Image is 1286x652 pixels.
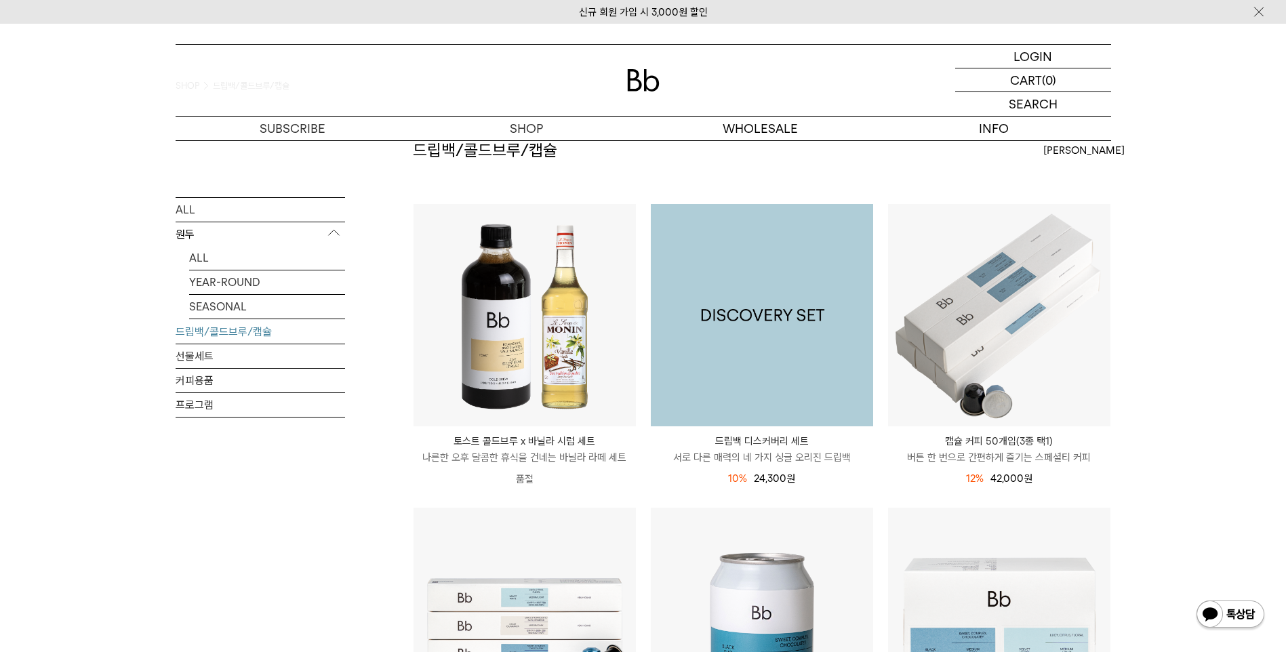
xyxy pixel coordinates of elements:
[414,466,636,493] p: 품절
[651,433,873,466] a: 드립백 디스커버리 세트 서로 다른 매력의 네 가지 싱글 오리진 드립백
[627,69,660,91] img: 로고
[888,204,1110,426] img: 캡슐 커피 50개입(3종 택1)
[651,449,873,466] p: 서로 다른 매력의 네 가지 싱글 오리진 드립백
[414,204,636,426] img: 토스트 콜드브루 x 바닐라 시럽 세트
[176,344,345,367] a: 선물세트
[176,392,345,416] a: 프로그램
[888,449,1110,466] p: 버튼 한 번으로 간편하게 즐기는 스페셜티 커피
[1013,45,1052,68] p: LOGIN
[409,117,643,140] a: SHOP
[955,68,1111,92] a: CART (0)
[888,433,1110,466] a: 캡슐 커피 50개입(3종 택1) 버튼 한 번으로 간편하게 즐기는 스페셜티 커피
[176,117,409,140] a: SUBSCRIBE
[1009,92,1058,116] p: SEARCH
[189,294,345,318] a: SEASONAL
[176,197,345,221] a: ALL
[176,222,345,246] p: 원두
[176,368,345,392] a: 커피용품
[754,472,795,485] span: 24,300
[990,472,1032,485] span: 42,000
[651,204,873,426] img: 1000001174_add2_035.jpg
[176,319,345,343] a: 드립백/콜드브루/캡슐
[877,117,1111,140] p: INFO
[1042,68,1056,91] p: (0)
[414,433,636,466] a: 토스트 콜드브루 x 바닐라 시럽 세트 나른한 오후 달콤한 휴식을 건네는 바닐라 라떼 세트
[413,139,557,162] h2: 드립백/콜드브루/캡슐
[1010,68,1042,91] p: CART
[1043,142,1125,159] span: [PERSON_NAME]
[966,470,984,487] div: 12%
[579,6,708,18] a: 신규 회원 가입 시 3,000원 할인
[888,433,1110,449] p: 캡슐 커피 50개입(3종 택1)
[189,245,345,269] a: ALL
[1195,599,1266,632] img: 카카오톡 채널 1:1 채팅 버튼
[414,433,636,449] p: 토스트 콜드브루 x 바닐라 시럽 세트
[651,433,873,449] p: 드립백 디스커버리 세트
[1024,472,1032,485] span: 원
[189,270,345,293] a: YEAR-ROUND
[728,470,747,487] div: 10%
[955,45,1111,68] a: LOGIN
[643,117,877,140] p: WHOLESALE
[414,449,636,466] p: 나른한 오후 달콤한 휴식을 건네는 바닐라 라떼 세트
[786,472,795,485] span: 원
[651,204,873,426] a: 드립백 디스커버리 세트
